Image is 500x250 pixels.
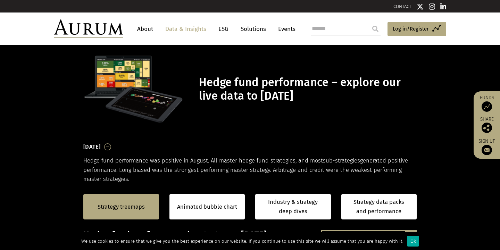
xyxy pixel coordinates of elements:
[83,156,417,184] p: Hedge fund performance was positive in August. All master hedge fund strategies, and most generat...
[255,194,331,219] a: Industry & strategy deep dives
[368,22,382,36] input: Submit
[98,202,145,211] a: Strategy treemaps
[393,25,429,33] span: Log in/Register
[477,117,497,133] div: Share
[477,138,497,155] a: Sign up
[477,95,497,112] a: Funds
[440,3,447,10] img: Linkedin icon
[417,3,424,10] img: Twitter icon
[429,3,435,10] img: Instagram icon
[54,19,123,38] img: Aurum
[387,22,446,36] a: Log in/Register
[393,4,411,9] a: CONTACT
[482,123,492,133] img: Share this post
[199,76,415,103] h1: Hedge fund performance – explore our live data to [DATE]
[162,23,210,35] a: Data & Insights
[134,23,157,35] a: About
[341,194,417,219] a: Strategy data packs and performance
[482,101,492,112] img: Access Funds
[237,23,269,35] a: Solutions
[177,202,237,211] a: Animated bubble chart
[215,23,232,35] a: ESG
[407,236,419,247] div: Ok
[322,231,416,243] div: By strategy – [DATE]
[275,23,295,35] a: Events
[323,157,360,164] span: sub-strategies
[482,145,492,155] img: Sign up to our newsletter
[83,142,101,152] h3: [DATE]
